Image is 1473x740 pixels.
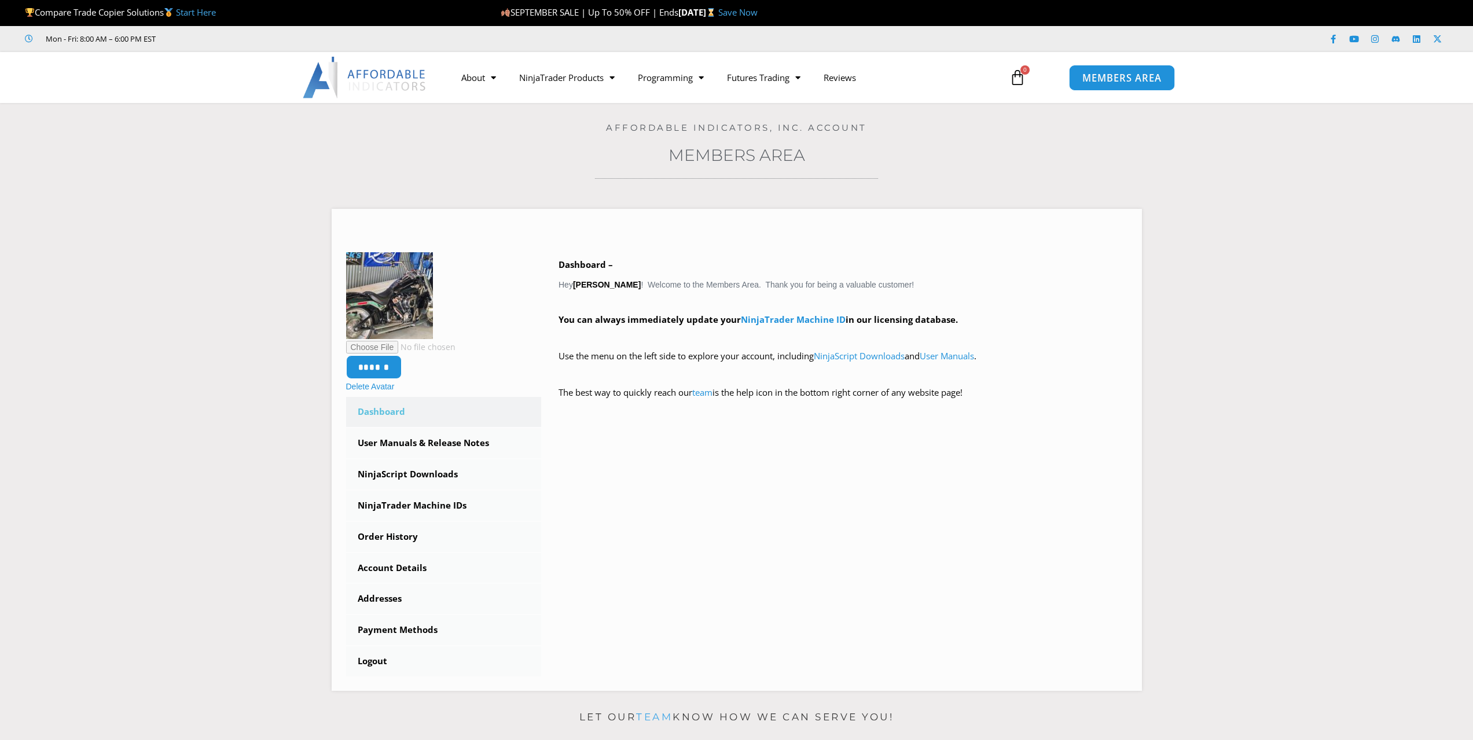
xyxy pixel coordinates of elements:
strong: You can always immediately update your in our licensing database. [559,314,958,325]
a: Members Area [668,145,805,165]
a: Logout [346,646,542,676]
a: team [692,386,712,398]
img: 🍂 [501,8,510,17]
p: The best way to quickly reach our is the help icon in the bottom right corner of any website page! [559,385,1127,417]
img: 🥇 [164,8,173,17]
iframe: Customer reviews powered by Trustpilot [172,33,346,45]
a: Reviews [812,64,868,91]
a: Payment Methods [346,615,542,645]
a: NinjaTrader Machine ID [741,314,846,325]
nav: Account pages [346,397,542,676]
a: Account Details [346,553,542,583]
a: Affordable Indicators, Inc. Account [606,122,867,133]
a: Order History [346,522,542,552]
p: Let our know how we can serve you! [332,708,1142,727]
span: Compare Trade Copier Solutions [25,6,216,18]
a: NinjaScript Downloads [814,350,905,362]
a: NinjaTrader Machine IDs [346,491,542,521]
img: Harley-150x150.jpg [346,252,433,339]
a: team [636,711,673,723]
a: NinjaTrader Products [508,64,626,91]
a: Programming [626,64,715,91]
a: Dashboard [346,397,542,427]
span: MEMBERS AREA [1082,73,1162,83]
a: User Manuals & Release Notes [346,428,542,458]
div: Hey ! Welcome to the Members Area. Thank you for being a valuable customer! [559,257,1127,417]
b: Dashboard – [559,259,613,270]
img: LogoAI | Affordable Indicators – NinjaTrader [303,57,427,98]
a: Save Now [718,6,758,18]
strong: [DATE] [678,6,718,18]
a: 0 [992,61,1043,94]
a: MEMBERS AREA [1069,64,1175,90]
span: SEPTEMBER SALE | Up To 50% OFF | Ends [501,6,678,18]
a: Start Here [176,6,216,18]
p: Use the menu on the left side to explore your account, including and . [559,348,1127,381]
img: ⌛ [707,8,715,17]
strong: [PERSON_NAME] [573,280,641,289]
span: Mon - Fri: 8:00 AM – 6:00 PM EST [43,32,156,46]
a: Addresses [346,584,542,614]
img: 🏆 [25,8,34,17]
a: Futures Trading [715,64,812,91]
a: Delete Avatar [346,382,395,391]
a: About [450,64,508,91]
a: User Manuals [920,350,974,362]
nav: Menu [450,64,996,91]
a: NinjaScript Downloads [346,459,542,489]
span: 0 [1020,65,1030,75]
